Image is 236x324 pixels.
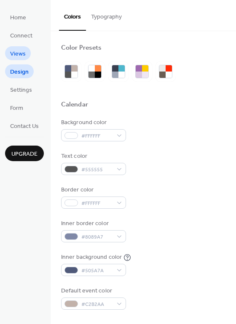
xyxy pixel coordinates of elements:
span: #FFFFFF [81,199,113,208]
a: Home [5,10,31,24]
span: #8089A7 [81,233,113,242]
div: Calendar [61,101,88,109]
span: Settings [10,86,32,95]
span: #555555 [81,165,113,174]
span: Connect [10,32,32,40]
a: Contact Us [5,119,44,133]
div: Color Presets [61,44,102,53]
span: Design [10,68,29,77]
a: Form [5,101,28,114]
a: Settings [5,82,37,96]
div: Background color [61,118,124,127]
a: Views [5,46,31,60]
span: Home [10,13,26,22]
span: #C2B2AA [81,300,113,309]
button: Upgrade [5,146,44,161]
div: Inner border color [61,219,124,228]
span: Views [10,50,26,58]
span: Form [10,104,23,113]
div: Inner background color [61,253,122,262]
a: Design [5,64,34,78]
a: Connect [5,28,38,42]
div: Text color [61,152,124,161]
span: Upgrade [11,150,38,159]
span: #505A7A [81,266,113,275]
div: Border color [61,186,124,194]
div: Default event color [61,287,124,295]
span: #FFFFFF [81,132,113,141]
span: Contact Us [10,122,39,131]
